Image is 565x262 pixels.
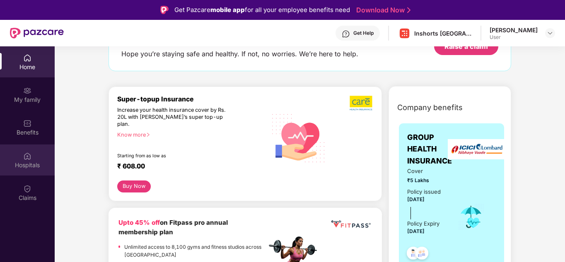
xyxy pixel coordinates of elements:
span: [DATE] [407,228,425,234]
img: svg+xml;base64,PHN2ZyB3aWR0aD0iMjAiIGhlaWdodD0iMjAiIHZpZXdCb3g9IjAgMCAyMCAyMCIgZmlsbD0ibm9uZSIgeG... [23,87,31,95]
span: [DATE] [407,196,425,202]
img: svg+xml;base64,PHN2ZyB4bWxucz0iaHR0cDovL3d3dy53My5vcmcvMjAwMC9zdmciIHhtbG5zOnhsaW5rPSJodHRwOi8vd3... [267,105,331,170]
div: Get Help [353,30,374,36]
b: on Fitpass pro annual membership plan [118,219,228,236]
img: fppp.png [330,218,372,231]
div: [PERSON_NAME] [490,26,538,34]
div: Inshorts [GEOGRAPHIC_DATA] Advertising And Services Private Limited [414,29,472,37]
img: icon [458,203,485,231]
span: Cover [407,167,446,175]
div: Policy issued [407,187,441,196]
div: Starting from as low as [117,153,232,159]
img: svg+xml;base64,PHN2ZyBpZD0iSG9tZSIgeG1sbnM9Imh0dHA6Ly93d3cudzMub3JnLzIwMDAvc3ZnIiB3aWR0aD0iMjAiIG... [23,54,31,62]
div: Increase your health insurance cover by Rs. 20L with [PERSON_NAME]’s super top-up plan. [117,107,231,128]
img: svg+xml;base64,PHN2ZyBpZD0iSG9zcGl0YWxzIiB4bWxucz0iaHR0cDovL3d3dy53My5vcmcvMjAwMC9zdmciIHdpZHRoPS... [23,152,31,160]
a: Download Now [356,6,408,14]
span: right [146,132,150,137]
img: svg+xml;base64,PHN2ZyBpZD0iQ2xhaW0iIHhtbG5zPSJodHRwOi8vd3d3LnczLm9yZy8yMDAwL3N2ZyIgd2lkdGg9IjIwIi... [23,185,31,193]
img: Logo [160,6,169,14]
img: New Pazcare Logo [10,28,64,38]
img: svg+xml;base64,PHN2ZyBpZD0iQmVuZWZpdHMiIHhtbG5zPSJodHRwOi8vd3d3LnczLm9yZy8yMDAwL3N2ZyIgd2lkdGg9Ij... [23,119,31,127]
div: Get Pazcare for all your employee benefits need [174,5,350,15]
img: svg+xml;base64,PHN2ZyBpZD0iSGVscC0zMngzMiIgeG1sbnM9Imh0dHA6Ly93d3cudzMub3JnLzIwMDAvc3ZnIiB3aWR0aD... [342,30,350,38]
div: ₹ 608.00 [117,162,258,172]
div: Super-topup Insurance [117,95,267,103]
div: Hope you’re staying safe and healthy. If not, no worries. We’re here to help. [121,50,358,58]
strong: mobile app [210,6,245,14]
div: Policy Expiry [407,219,439,228]
button: Buy Now [117,180,151,192]
span: ₹5 Lakhs [407,176,446,184]
div: Raise a claim [444,42,488,51]
span: GROUP HEALTH INSURANCE [407,132,452,167]
img: svg+xml;base64,PHN2ZyBpZD0iRHJvcGRvd24tMzJ4MzIiIHhtbG5zPSJodHRwOi8vd3d3LnczLm9yZy8yMDAwL3N2ZyIgd2... [547,30,553,36]
img: insurerLogo [448,139,506,159]
b: Upto 45% off [118,219,160,226]
img: Stroke [407,6,410,14]
img: Inshorts%20Logo.png [398,27,410,39]
img: b5dec4f62d2307b9de63beb79f102df3.png [350,95,373,111]
div: User [490,34,538,41]
p: Unlimited access to 8,100 gyms and fitness studios across [GEOGRAPHIC_DATA] [124,243,266,259]
span: Company benefits [397,102,463,113]
div: Know more [117,132,262,137]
